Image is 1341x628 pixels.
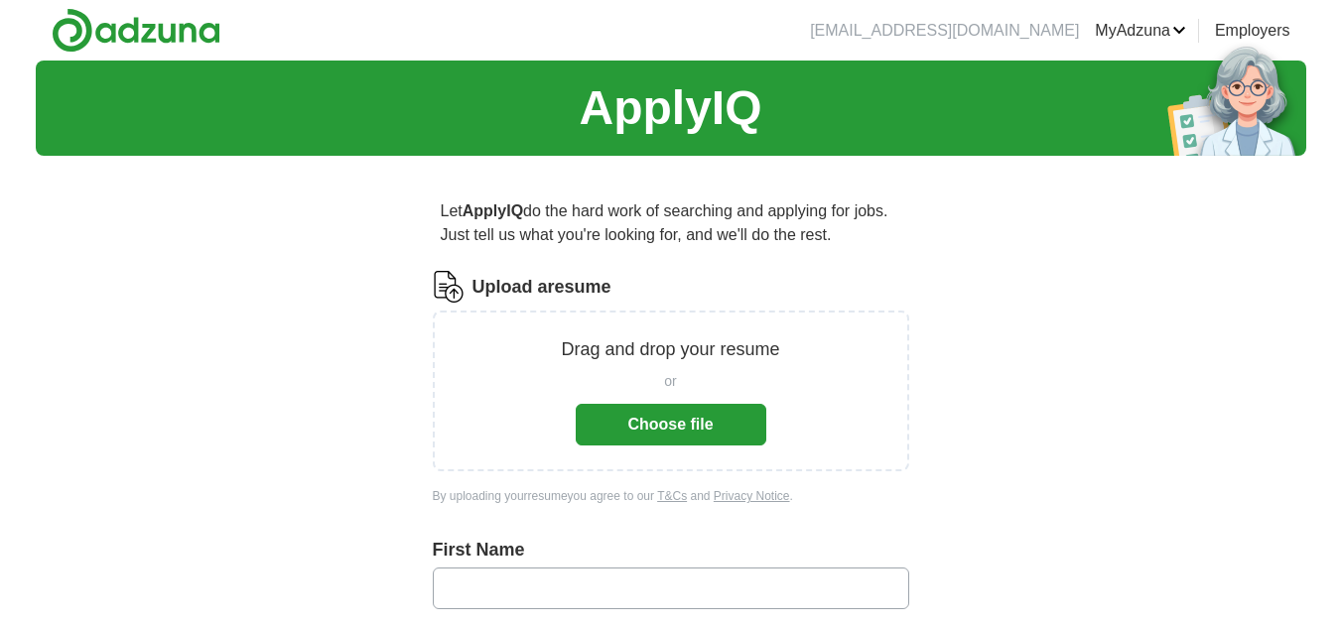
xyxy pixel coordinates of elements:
p: Let do the hard work of searching and applying for jobs. Just tell us what you're looking for, an... [433,191,909,255]
button: Choose file [576,404,766,445]
label: Upload a resume [472,274,611,301]
strong: ApplyIQ [463,202,523,219]
li: [EMAIL_ADDRESS][DOMAIN_NAME] [810,19,1079,43]
a: T&Cs [657,489,687,503]
span: or [664,371,676,392]
div: By uploading your resume you agree to our and . [433,487,909,505]
label: First Name [433,537,909,564]
h1: ApplyIQ [579,72,761,144]
img: CV Icon [433,271,465,303]
p: Drag and drop your resume [561,336,779,363]
a: Privacy Notice [714,489,790,503]
a: MyAdzuna [1095,19,1186,43]
img: Adzuna logo [52,8,220,53]
a: Employers [1215,19,1290,43]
